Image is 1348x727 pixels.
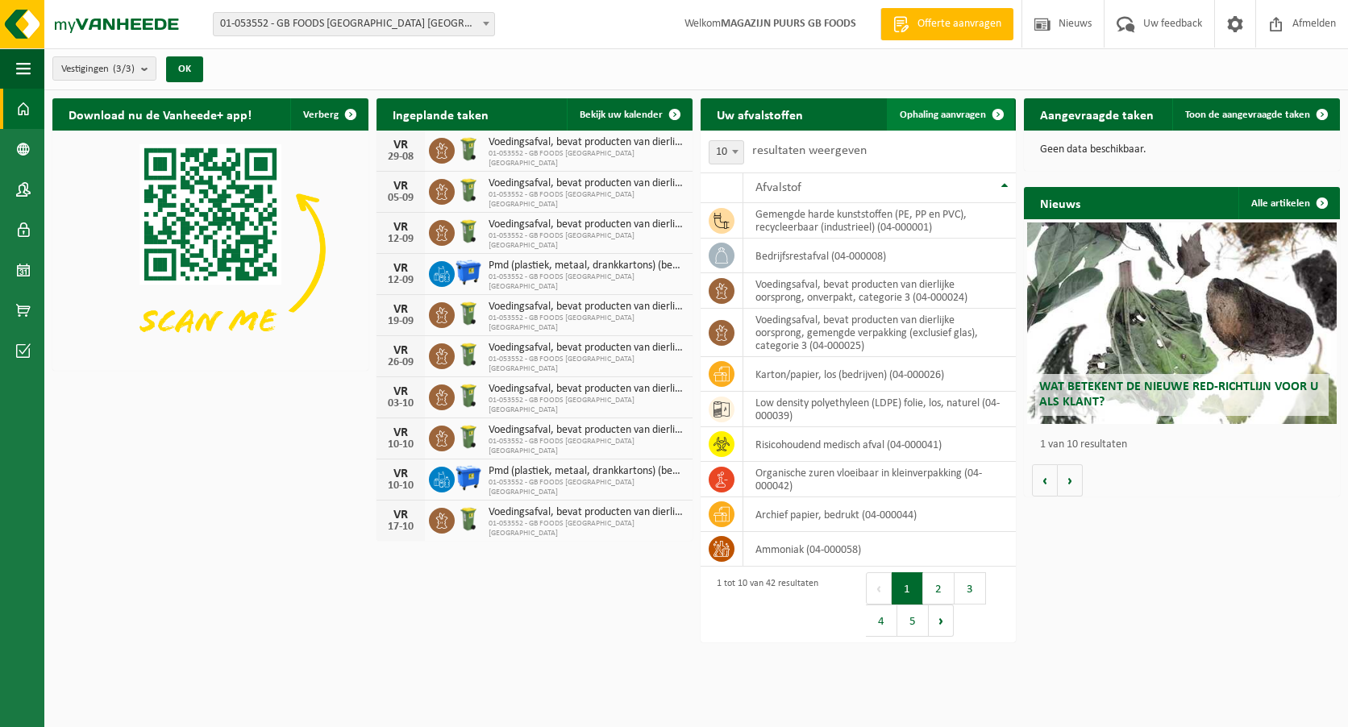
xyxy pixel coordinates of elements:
img: WB-0140-HPE-GN-50 [455,135,482,163]
button: Next [929,604,954,637]
span: 01-053552 - GB FOODS BELGIUM NV - PUURS-SINT-AMANDS [213,12,495,36]
button: Verberg [290,98,367,131]
span: Afvalstof [755,181,801,194]
a: Alle artikelen [1238,187,1338,219]
span: Voedingsafval, bevat producten van dierlijke oorsprong, onverpakt, categorie 3 [489,218,684,231]
span: 01-053552 - GB FOODS BELGIUM NV - PUURS-SINT-AMANDS [214,13,494,35]
h2: Nieuws [1024,187,1096,218]
span: Ophaling aanvragen [900,110,986,120]
span: Voedingsafval, bevat producten van dierlijke oorsprong, onverpakt, categorie 3 [489,301,684,314]
span: 01-053552 - GB FOODS [GEOGRAPHIC_DATA] [GEOGRAPHIC_DATA] [489,519,684,538]
td: gemengde harde kunststoffen (PE, PP en PVC), recycleerbaar (industrieel) (04-000001) [743,203,1017,239]
button: 2 [923,572,955,604]
img: WB-0140-HPE-GN-50 [455,382,482,409]
span: Verberg [303,110,339,120]
h2: Ingeplande taken [377,98,505,130]
div: 29-08 [385,152,417,163]
p: 1 van 10 resultaten [1040,439,1332,451]
span: Pmd (plastiek, metaal, drankkartons) (bedrijven) [489,465,684,478]
a: Bekijk uw kalender [567,98,691,131]
span: 01-053552 - GB FOODS [GEOGRAPHIC_DATA] [GEOGRAPHIC_DATA] [489,149,684,168]
div: VR [385,139,417,152]
span: Bekijk uw kalender [580,110,663,120]
a: Wat betekent de nieuwe RED-richtlijn voor u als klant? [1027,222,1337,424]
div: VR [385,467,417,480]
img: WB-1100-HPE-BE-01 [455,464,482,492]
h2: Aangevraagde taken [1024,98,1170,130]
td: archief papier, bedrukt (04-000044) [743,497,1017,532]
button: Previous [866,572,892,604]
button: Vestigingen(3/3) [52,56,156,81]
td: voedingsafval, bevat producten van dierlijke oorsprong, onverpakt, categorie 3 (04-000024) [743,273,1017,309]
button: Vorige [1032,464,1058,496]
td: organische zuren vloeibaar in kleinverpakking (04-000042) [743,462,1017,497]
div: 12-09 [385,234,417,245]
span: 01-053552 - GB FOODS [GEOGRAPHIC_DATA] [GEOGRAPHIC_DATA] [489,190,684,210]
span: 01-053552 - GB FOODS [GEOGRAPHIC_DATA] [GEOGRAPHIC_DATA] [489,231,684,251]
span: 01-053552 - GB FOODS [GEOGRAPHIC_DATA] [GEOGRAPHIC_DATA] [489,272,684,292]
div: VR [385,426,417,439]
div: 26-09 [385,357,417,368]
span: Vestigingen [61,57,135,81]
img: WB-0140-HPE-GN-50 [455,505,482,533]
span: 01-053552 - GB FOODS [GEOGRAPHIC_DATA] [GEOGRAPHIC_DATA] [489,355,684,374]
img: WB-0140-HPE-GN-50 [455,341,482,368]
span: Voedingsafval, bevat producten van dierlijke oorsprong, onverpakt, categorie 3 [489,506,684,519]
div: VR [385,344,417,357]
span: Voedingsafval, bevat producten van dierlijke oorsprong, onverpakt, categorie 3 [489,342,684,355]
div: VR [385,262,417,275]
a: Toon de aangevraagde taken [1172,98,1338,131]
div: 1 tot 10 van 42 resultaten [709,571,818,638]
span: 01-053552 - GB FOODS [GEOGRAPHIC_DATA] [GEOGRAPHIC_DATA] [489,478,684,497]
td: karton/papier, los (bedrijven) (04-000026) [743,357,1017,392]
span: 10 [709,141,743,164]
span: Voedingsafval, bevat producten van dierlijke oorsprong, onverpakt, categorie 3 [489,383,684,396]
div: VR [385,385,417,398]
img: Download de VHEPlus App [52,131,368,368]
button: 1 [892,572,923,604]
td: voedingsafval, bevat producten van dierlijke oorsprong, gemengde verpakking (exclusief glas), cat... [743,309,1017,357]
span: 01-053552 - GB FOODS [GEOGRAPHIC_DATA] [GEOGRAPHIC_DATA] [489,437,684,456]
img: WB-0140-HPE-GN-50 [455,423,482,451]
div: 19-09 [385,316,417,327]
strong: MAGAZIJN PUURS GB FOODS [721,18,856,30]
button: 5 [897,604,929,637]
span: Voedingsafval, bevat producten van dierlijke oorsprong, onverpakt, categorie 3 [489,424,684,437]
img: WB-1100-HPE-BE-01 [455,259,482,286]
span: Wat betekent de nieuwe RED-richtlijn voor u als klant? [1039,380,1318,409]
label: resultaten weergeven [752,144,867,157]
a: Ophaling aanvragen [887,98,1014,131]
div: 03-10 [385,398,417,409]
h2: Download nu de Vanheede+ app! [52,98,268,130]
div: 17-10 [385,521,417,533]
td: bedrijfsrestafval (04-000008) [743,239,1017,273]
span: Offerte aanvragen [913,16,1005,32]
div: 05-09 [385,193,417,204]
div: VR [385,509,417,521]
img: WB-0140-HPE-GN-50 [455,177,482,204]
p: Geen data beschikbaar. [1040,144,1324,156]
td: risicohoudend medisch afval (04-000041) [743,427,1017,462]
span: 01-053552 - GB FOODS [GEOGRAPHIC_DATA] [GEOGRAPHIC_DATA] [489,314,684,333]
div: VR [385,221,417,234]
span: 01-053552 - GB FOODS [GEOGRAPHIC_DATA] [GEOGRAPHIC_DATA] [489,396,684,415]
td: low density polyethyleen (LDPE) folie, los, naturel (04-000039) [743,392,1017,427]
img: WB-0140-HPE-GN-50 [455,300,482,327]
h2: Uw afvalstoffen [701,98,819,130]
div: 10-10 [385,480,417,492]
button: OK [166,56,203,82]
div: VR [385,303,417,316]
a: Offerte aanvragen [880,8,1013,40]
div: VR [385,180,417,193]
td: ammoniak (04-000058) [743,532,1017,567]
span: Voedingsafval, bevat producten van dierlijke oorsprong, onverpakt, categorie 3 [489,136,684,149]
button: 4 [866,604,897,637]
div: 10-10 [385,439,417,451]
img: WB-0140-HPE-GN-50 [455,218,482,245]
div: 12-09 [385,275,417,286]
span: Toon de aangevraagde taken [1185,110,1310,120]
span: Pmd (plastiek, metaal, drankkartons) (bedrijven) [489,260,684,272]
span: 10 [709,140,744,164]
button: 3 [955,572,986,604]
button: Volgende [1058,464,1083,496]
